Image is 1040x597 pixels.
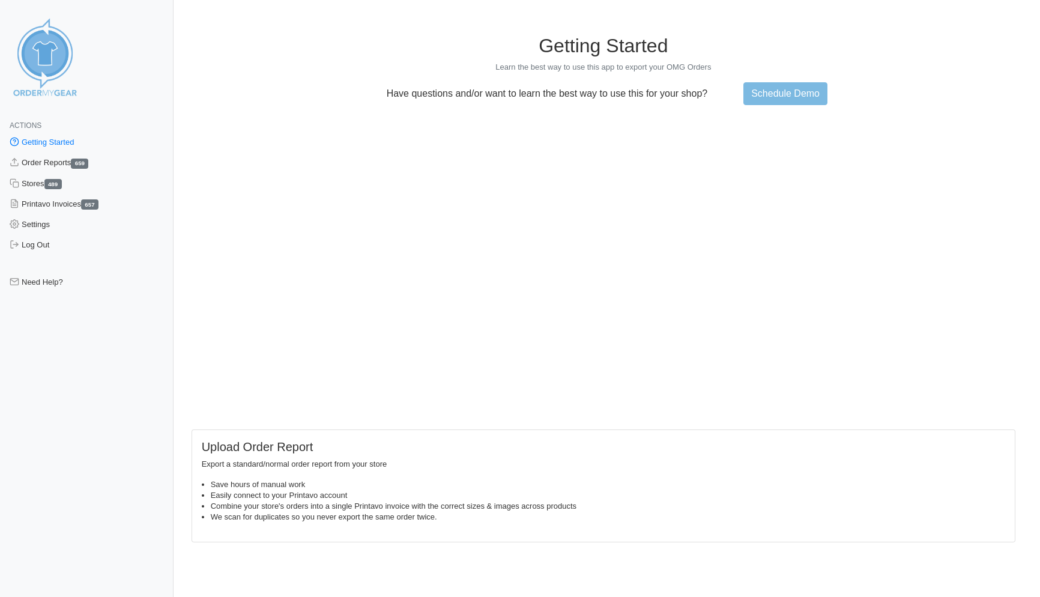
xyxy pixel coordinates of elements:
h1: Getting Started [192,34,1015,57]
p: Have questions and/or want to learn the best way to use this for your shop? [379,88,715,99]
span: 489 [44,179,62,189]
li: Combine your store's orders into a single Printavo invoice with the correct sizes & images across... [211,501,1005,512]
li: We scan for duplicates so you never export the same order twice. [211,512,1005,523]
span: 657 [81,199,98,210]
li: Easily connect to your Printavo account [211,490,1005,501]
span: 659 [71,159,88,169]
span: Actions [10,121,41,130]
a: Schedule Demo [743,82,827,105]
p: Export a standard/normal order report from your store [202,459,1005,470]
p: Learn the best way to use this app to export your OMG Orders [192,62,1015,73]
li: Save hours of manual work [211,479,1005,490]
h5: Upload Order Report [202,440,1005,454]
